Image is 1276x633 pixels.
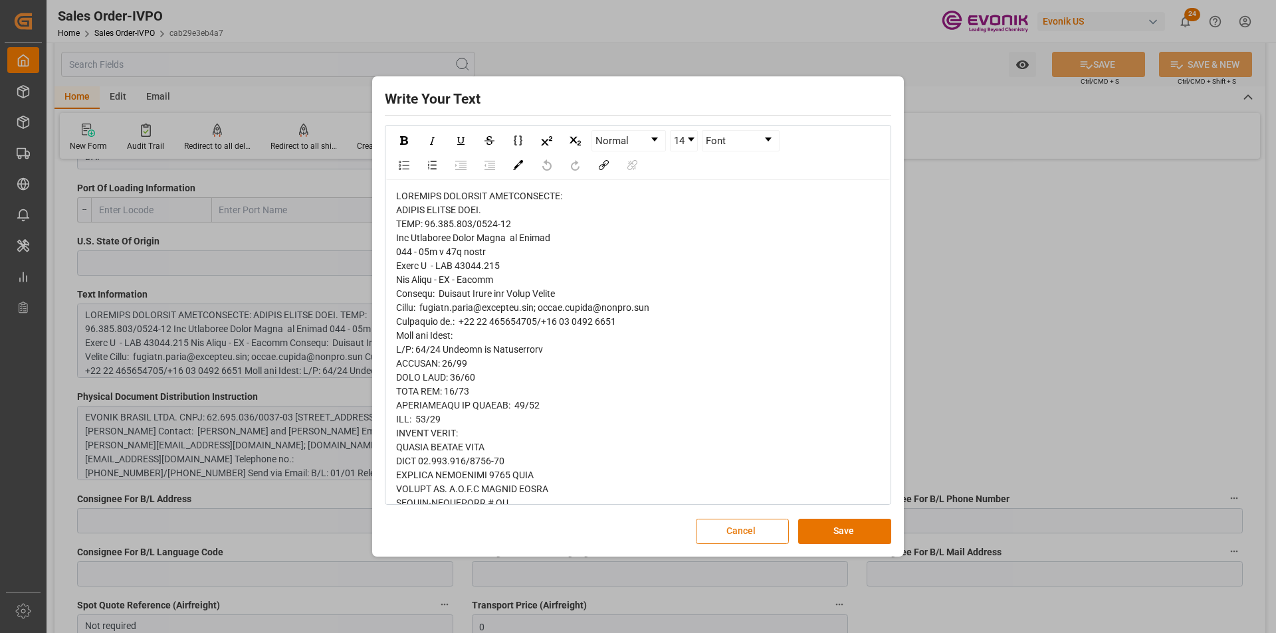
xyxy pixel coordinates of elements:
div: rdw-dropdown [670,130,698,151]
div: rdw-color-picker [504,155,532,175]
div: Superscript [535,131,558,151]
button: Cancel [696,519,789,544]
a: Block Type [592,131,665,151]
div: rdw-dropdown [702,130,780,151]
div: Strikethrough [478,131,501,151]
span: Font [706,134,726,149]
div: rdw-font-size-control [668,130,700,151]
span: 14 [674,134,685,149]
div: Indent [449,155,473,175]
div: rdw-dropdown [591,130,666,151]
a: Font Size [671,131,697,151]
div: Subscript [564,131,587,151]
div: Unlink [621,155,644,175]
div: rdw-link-control [589,155,647,175]
div: Outdent [478,155,501,175]
div: Unordered [392,155,415,175]
div: rdw-font-family-control [700,130,782,151]
div: Bold [392,131,415,151]
div: Undo [535,155,558,175]
div: Monospace [506,131,530,151]
div: Link [592,155,615,175]
h2: Write Your Text [385,89,891,110]
div: rdw-inline-control [389,130,589,151]
div: Redo [564,155,587,175]
div: Ordered [421,155,444,175]
div: Underline [449,131,473,151]
a: Font [702,131,779,151]
span: Normal [595,134,629,149]
div: rdw-block-control [589,130,668,151]
button: Save [798,519,891,544]
div: rdw-toolbar [386,126,890,180]
div: rdw-list-control [389,155,504,175]
div: Italic [421,131,444,151]
div: rdw-history-control [532,155,589,175]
